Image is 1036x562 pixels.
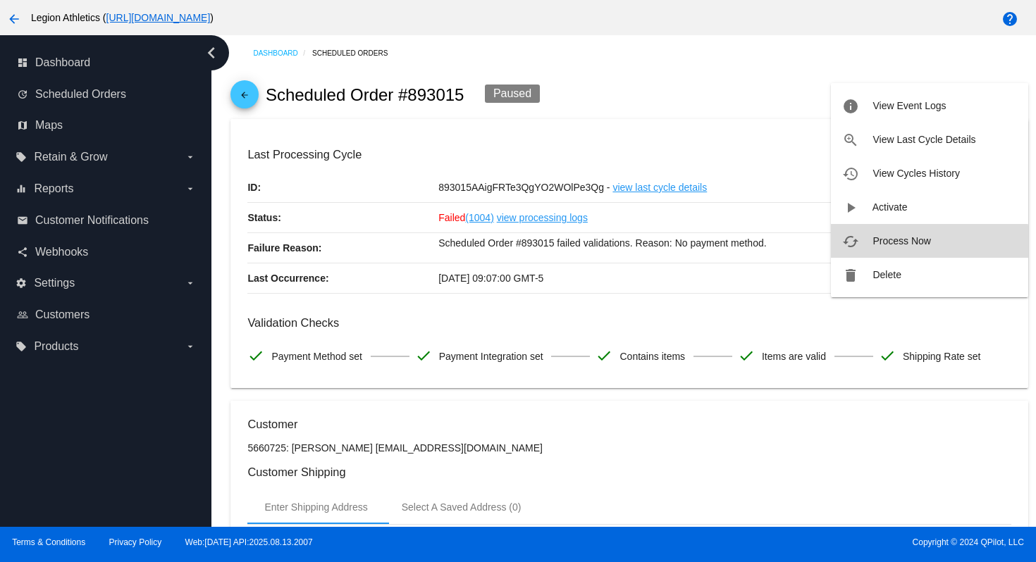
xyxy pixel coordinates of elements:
[842,233,859,250] mat-icon: cached
[842,199,859,216] mat-icon: play_arrow
[842,98,859,115] mat-icon: info
[872,134,975,145] span: View Last Cycle Details
[842,132,859,149] mat-icon: zoom_in
[872,201,908,213] span: Activate
[872,100,946,111] span: View Event Logs
[872,269,901,280] span: Delete
[842,166,859,182] mat-icon: history
[842,267,859,284] mat-icon: delete
[872,235,930,246] span: Process Now
[872,168,959,179] span: View Cycles History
